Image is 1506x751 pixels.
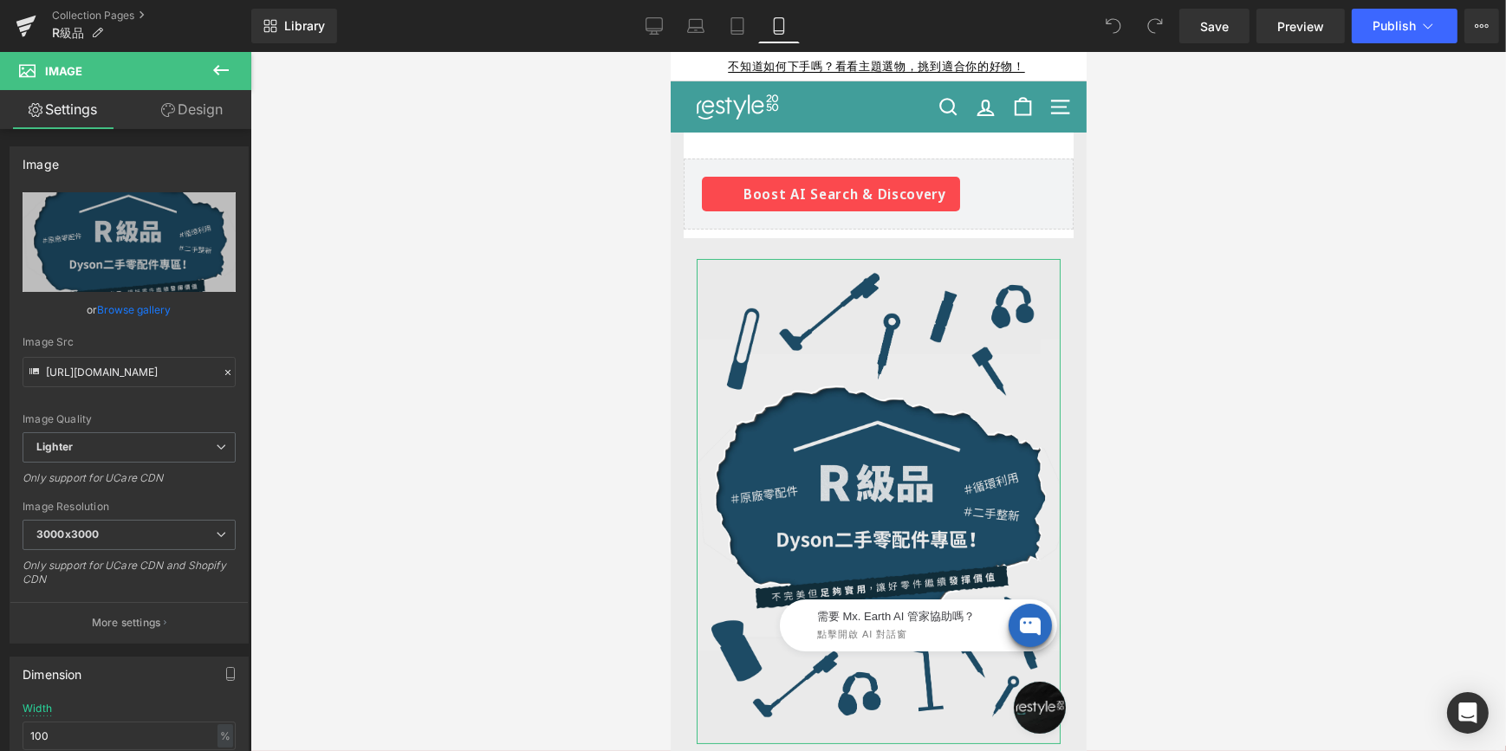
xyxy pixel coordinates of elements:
a: Laptop [675,9,717,43]
div: Image Resolution [23,501,236,513]
div: Image Quality [23,413,236,425]
div: % [217,724,233,748]
b: 3000x3000 [36,528,99,541]
button: Publish [1352,9,1457,43]
a: Desktop [633,9,675,43]
button: More settings [10,602,248,643]
div: Only support for UCare CDN [23,471,236,496]
div: or [23,301,236,319]
a: Mobile [758,9,800,43]
a: 打開聊天 [343,630,395,682]
button: Undo [1096,9,1131,43]
input: auto [23,722,236,750]
input: Link [23,357,236,387]
button: More [1464,9,1499,43]
a: Design [129,90,255,129]
div: Open Intercom Messenger [1447,692,1489,734]
span: Image [45,64,82,78]
img: restyle2050 [15,38,119,72]
span: Preview [1277,17,1324,36]
a: 不知道如何下手嗎？看看主題選物，挑到適合你的好物！ [57,6,354,22]
span: R級品 [52,26,84,40]
div: Image Src [23,336,236,348]
b: Lighter [36,440,73,453]
a: Tablet [717,9,758,43]
span: Boost AI Search & Discovery [73,132,276,152]
a: 購物車 [332,29,373,81]
a: New Library [251,9,337,43]
div: Width [23,702,52,715]
span: Publish [1373,19,1416,33]
a: Collection Pages [52,9,251,23]
p: More settings [92,615,161,631]
div: Dimension [23,657,82,682]
button: Redo [1138,9,1172,43]
a: Preview [1256,9,1345,43]
iframe: Tiledesk Widget [52,526,399,612]
div: Only support for UCare CDN and Shopify CDN [23,559,236,598]
div: Image [23,147,59,172]
a: Browse gallery [98,295,172,325]
span: Library [284,18,325,34]
span: Save [1200,17,1229,36]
